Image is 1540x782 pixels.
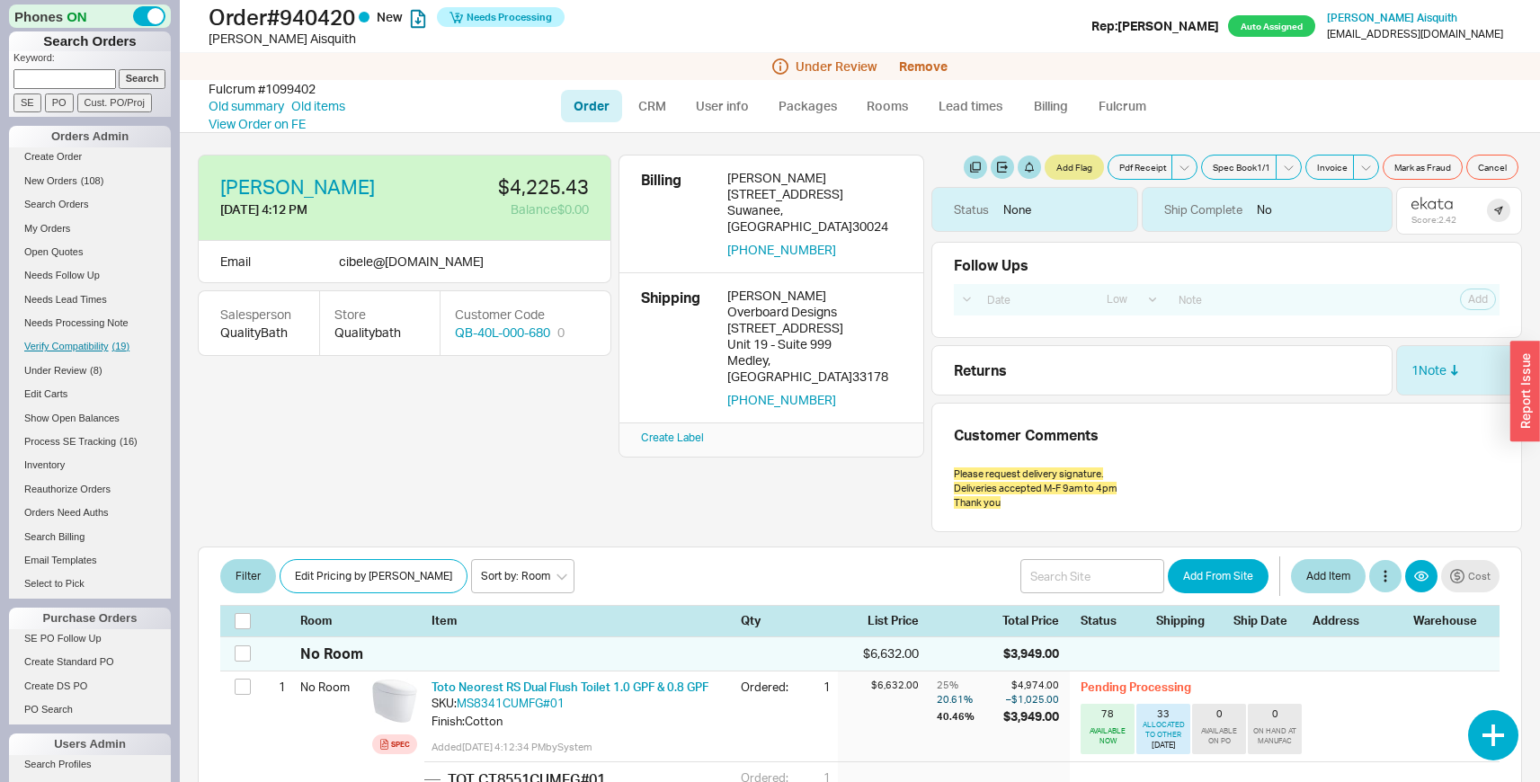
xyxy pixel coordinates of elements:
[9,31,171,51] h1: Search Orders
[1081,679,1485,704] div: Pending Processing
[220,200,402,218] div: [DATE] 4:12 PM
[455,306,565,324] div: Customer Code
[24,341,109,351] span: Verify Compatibility
[937,679,1000,692] div: 25 %
[220,252,251,271] div: Email
[741,679,798,695] div: Ordered:
[1045,155,1104,180] button: Add Flag
[1313,612,1402,628] div: Address
[13,51,171,69] p: Keyword:
[24,436,116,447] span: Process SE Tracking
[727,352,902,385] div: Medley , [GEOGRAPHIC_DATA] 33178
[9,480,171,499] a: Reauthorize Orders
[416,177,589,197] div: $4,225.43
[457,696,565,710] a: MS8341CUMFG#01
[727,186,902,202] div: [STREET_ADDRESS]
[119,69,166,88] input: Search
[220,559,276,593] button: Filter
[1228,15,1315,37] span: Auto Assigned
[209,116,306,131] a: View Order on FE
[432,612,734,628] div: Item
[9,677,171,696] a: Create DS PO
[209,30,775,48] div: [PERSON_NAME] Aisquith
[77,93,152,112] input: Cust. PO/Proj
[641,288,713,408] div: Shipping
[954,201,989,218] div: Status
[1086,90,1160,122] a: Fulcrum
[1233,612,1302,628] div: Ship Date
[432,696,457,710] span: SKU:
[1468,292,1488,307] span: Add
[9,219,171,238] a: My Orders
[295,565,452,587] span: Edit Pricing by [PERSON_NAME]
[24,317,129,328] span: Needs Processing Note
[280,559,467,593] button: Edit Pricing by [PERSON_NAME]
[24,270,100,280] span: Needs Follow Up
[377,9,403,24] span: New
[1201,155,1277,180] button: Spec Book1/1
[9,361,171,380] a: Under Review(8)
[9,653,171,671] a: Create Standard PO
[1327,28,1503,40] div: [EMAIL_ADDRESS][DOMAIN_NAME]
[9,551,171,570] a: Email Templates
[455,324,550,342] a: QB-40L-000-680
[120,436,138,447] span: ( 16 )
[727,320,902,336] div: [STREET_ADDRESS]
[1142,187,1393,232] div: No
[727,170,902,186] div: [PERSON_NAME]
[1460,289,1496,310] button: Add
[24,365,86,376] span: Under Review
[1327,11,1457,24] span: [PERSON_NAME] Aisquith
[9,337,171,356] a: Verify Compatibility(19)
[9,503,171,522] a: Orders Need Auths
[557,324,565,342] div: 0
[741,612,831,628] div: Qty
[372,734,417,754] a: Spec
[9,432,171,451] a: Process SE Tracking(16)
[209,97,284,115] a: Old summary
[334,306,425,324] div: Store
[727,202,902,235] div: Suwanee , [GEOGRAPHIC_DATA] 30024
[67,7,87,26] span: ON
[1317,160,1348,174] span: Invoice
[641,431,704,444] a: Create Label
[9,608,171,629] div: Purchase Orders
[1305,155,1354,180] button: Invoice
[9,574,171,593] a: Select to Pick
[9,409,171,428] a: Show Open Balances
[1101,707,1114,720] div: 78
[1413,612,1485,628] div: Warehouse
[1411,361,1459,379] a: 1Note
[937,708,1000,724] div: 40.46 %
[1056,160,1092,174] span: Add Flag
[561,90,622,122] a: Order
[112,341,130,351] span: ( 19 )
[263,671,286,702] div: 1
[1003,708,1059,724] div: $3,949.00
[1466,155,1518,180] button: Cancel
[954,360,1384,380] div: Returns
[432,680,708,694] a: Toto Neorest RS Dual Flush Toilet 1.0 GPF & 0.8 GPF
[727,392,836,408] button: [PHONE_NUMBER]
[925,90,1016,122] a: Lead times
[727,242,836,258] button: [PHONE_NUMBER]
[1152,740,1176,751] div: [DATE]
[1383,155,1463,180] button: Mark as Fraud
[9,126,171,147] div: Orders Admin
[24,175,77,186] span: New Orders
[626,90,679,122] a: CRM
[300,644,363,663] div: No Room
[1327,12,1457,24] a: [PERSON_NAME] Aisquith
[432,713,726,729] div: Finish : Cotton
[1216,707,1223,720] div: 0
[954,257,1028,273] div: Follow Ups
[236,565,261,587] span: Filter
[1003,201,1031,218] div: None
[977,288,1092,312] input: Date
[13,93,41,112] input: SE
[1002,612,1070,628] div: Total Price
[838,679,919,692] div: $6,632.00
[391,737,410,751] div: Spec
[1003,692,1059,706] div: – $1,025.00
[1169,288,1370,312] input: Note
